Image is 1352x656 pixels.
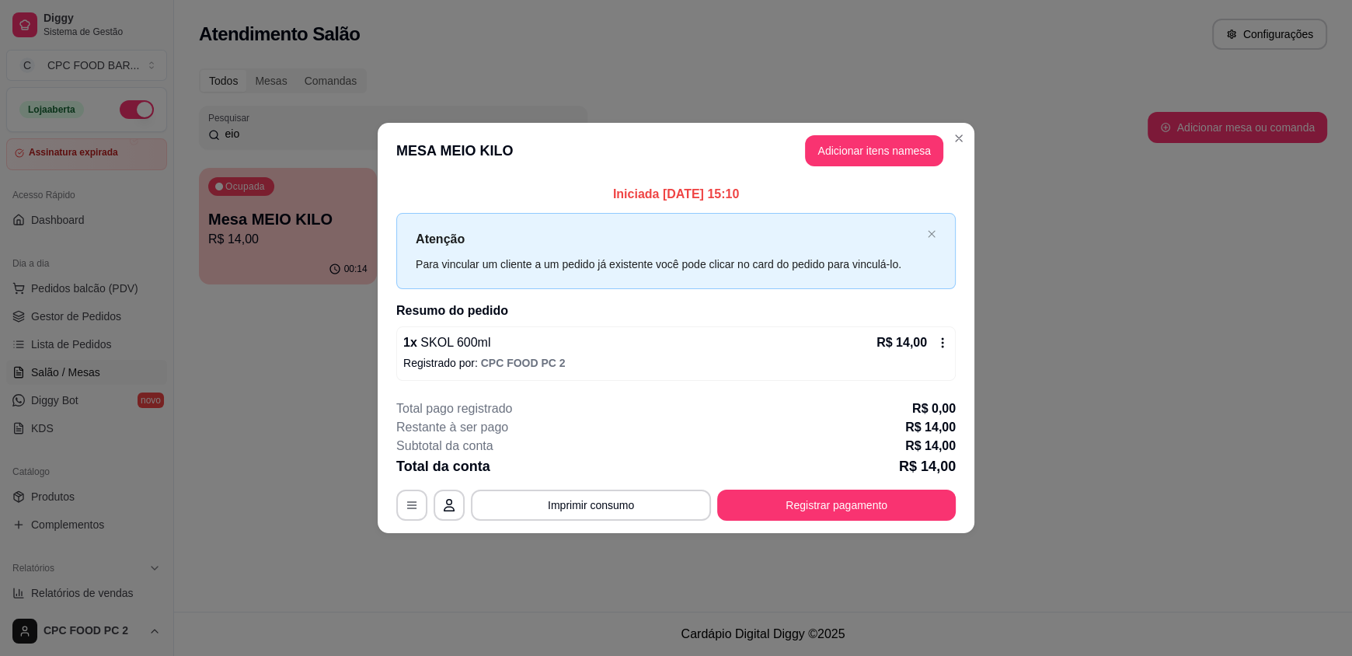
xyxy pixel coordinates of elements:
[471,490,711,521] button: Imprimir consumo
[396,418,508,437] p: Restante à ser pago
[403,355,949,371] p: Registrado por:
[946,126,971,151] button: Close
[717,490,956,521] button: Registrar pagamento
[927,229,936,239] button: close
[396,185,956,204] p: Iniciada [DATE] 15:10
[416,229,921,249] p: Atenção
[403,333,490,352] p: 1 x
[396,400,512,418] p: Total pago registrado
[899,455,956,477] p: R$ 14,00
[396,302,956,320] h2: Resumo do pedido
[417,336,491,349] span: SKOL 600ml
[396,455,490,477] p: Total da conta
[912,400,956,418] p: R$ 0,00
[876,333,927,352] p: R$ 14,00
[396,437,493,455] p: Subtotal da conta
[481,357,566,369] span: CPC FOOD PC 2
[378,123,974,179] header: MESA MEIO KILO
[416,256,921,273] div: Para vincular um cliente a um pedido já existente você pode clicar no card do pedido para vinculá...
[805,135,943,166] button: Adicionar itens namesa
[905,437,956,455] p: R$ 14,00
[905,418,956,437] p: R$ 14,00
